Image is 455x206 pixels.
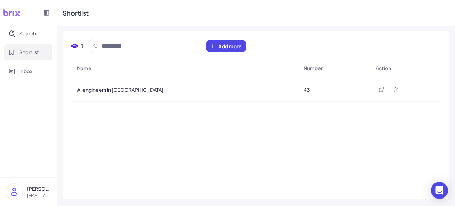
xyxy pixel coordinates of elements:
[6,184,22,200] img: user_logo.png
[81,42,83,50] span: 1
[304,86,310,93] span: 43
[63,8,89,18] div: Shortlist
[431,182,448,199] div: Open Intercom Messenger
[27,193,51,199] p: [EMAIL_ADDRESS][DOMAIN_NAME]
[4,44,52,60] button: Shortlist
[19,49,39,56] span: Shortlist
[19,67,32,75] span: Inbox
[77,65,91,72] span: Name
[27,185,51,193] p: [PERSON_NAME]
[376,65,391,72] span: Action
[19,30,36,37] span: Search
[4,63,52,79] button: Inbox
[218,43,242,50] span: Add more
[77,86,164,93] span: AI engineers in [GEOGRAPHIC_DATA]
[304,65,323,72] span: Number
[4,26,52,41] button: Search
[206,40,246,52] button: Add more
